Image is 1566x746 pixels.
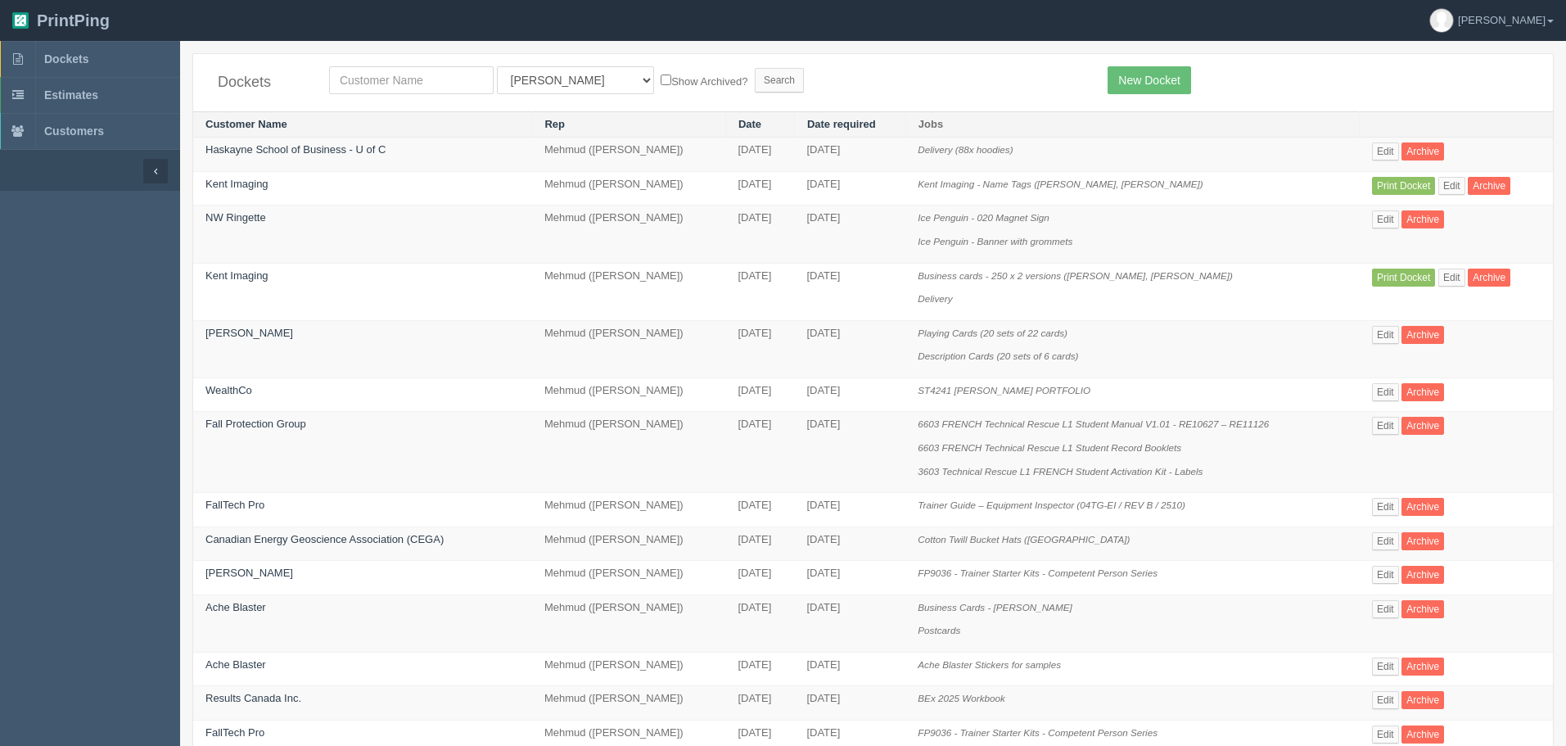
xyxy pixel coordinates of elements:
td: [DATE] [794,171,905,206]
a: Archive [1401,142,1444,161]
i: Cotton Twill Bucket Hats ([GEOGRAPHIC_DATA]) [918,534,1130,545]
i: 6603 FRENCH Technical Rescue L1 Student Manual V1.01 - RE10627 – RE11126 [918,418,1269,429]
a: Rep [544,118,565,130]
i: Ache Blaster Stickers for samples [918,659,1061,670]
span: Dockets [44,52,88,66]
span: Estimates [44,88,98,102]
i: Playing Cards (20 sets of 22 cards) [918,328,1067,338]
a: Archive [1401,498,1444,516]
a: [PERSON_NAME] [205,327,293,339]
i: ST4241 [PERSON_NAME] PORTFOLIO [918,385,1090,396]
a: Archive [1401,326,1444,344]
a: Ache Blaster [205,601,266,613]
td: [DATE] [794,561,905,595]
td: Mehmud ([PERSON_NAME]) [532,320,726,378]
td: Mehmud ([PERSON_NAME]) [532,263,726,320]
td: [DATE] [725,595,794,652]
i: BEx 2025 Workbook [918,693,1005,703]
i: FP9036 - Trainer Starter Kits - Competent Person Series [918,727,1158,738]
td: [DATE] [794,320,905,378]
a: Edit [1372,498,1399,516]
a: Edit [1372,566,1399,584]
input: Customer Name [329,66,494,94]
td: Mehmud ([PERSON_NAME]) [532,378,726,412]
a: Edit [1372,326,1399,344]
i: Delivery [918,293,952,304]
td: [DATE] [725,652,794,686]
a: Archive [1401,210,1444,228]
a: Canadian Energy Geoscience Association (CEGA) [205,533,444,545]
td: [DATE] [794,686,905,721]
td: Mehmud ([PERSON_NAME]) [532,206,726,263]
i: Business cards - 250 x 2 versions ([PERSON_NAME], [PERSON_NAME]) [918,270,1233,281]
a: New Docket [1108,66,1190,94]
td: [DATE] [794,412,905,493]
i: Ice Penguin - Banner with grommets [918,236,1072,246]
a: Date required [807,118,876,130]
td: Mehmud ([PERSON_NAME]) [532,595,726,652]
td: [DATE] [794,493,905,527]
a: Edit [1372,658,1399,676]
i: Kent Imaging - Name Tags ([PERSON_NAME], [PERSON_NAME]) [918,179,1203,189]
a: WealthCo [205,384,252,396]
i: Delivery (88x hoodies) [918,144,1013,155]
a: Archive [1468,177,1510,195]
i: FP9036 - Trainer Starter Kits - Competent Person Series [918,567,1158,578]
a: Print Docket [1372,177,1435,195]
td: [DATE] [725,263,794,320]
i: 3603 Technical Rescue L1 FRENCH Student Activation Kit - Labels [918,466,1203,477]
td: Mehmud ([PERSON_NAME]) [532,138,726,172]
a: Ache Blaster [205,658,266,671]
a: Archive [1401,566,1444,584]
td: [DATE] [725,171,794,206]
td: Mehmud ([PERSON_NAME]) [532,561,726,595]
td: [DATE] [725,561,794,595]
a: Edit [1372,726,1399,744]
input: Search [755,68,804,93]
a: Kent Imaging [205,269,269,282]
td: [DATE] [794,206,905,263]
td: [DATE] [725,206,794,263]
i: Ice Penguin - 020 Magnet Sign [918,212,1049,223]
td: [DATE] [725,138,794,172]
td: Mehmud ([PERSON_NAME]) [532,527,726,561]
a: Customer Name [205,118,287,130]
td: Mehmud ([PERSON_NAME]) [532,652,726,686]
a: Edit [1438,269,1465,287]
a: Edit [1372,142,1399,161]
a: Archive [1468,269,1510,287]
td: [DATE] [794,652,905,686]
td: [DATE] [794,378,905,412]
a: Archive [1401,417,1444,435]
a: NW Ringette [205,211,266,224]
a: Print Docket [1372,269,1435,287]
td: Mehmud ([PERSON_NAME]) [532,171,726,206]
a: Edit [1372,417,1399,435]
i: 6603 FRENCH Technical Rescue L1 Student Record Booklets [918,442,1181,453]
a: Edit [1438,177,1465,195]
img: avatar_default-7531ab5dedf162e01f1e0bb0964e6a185e93c5c22dfe317fb01d7f8cd2b1632c.jpg [1430,9,1453,32]
th: Jobs [905,111,1360,138]
td: Mehmud ([PERSON_NAME]) [532,686,726,721]
td: [DATE] [794,595,905,652]
a: Edit [1372,383,1399,401]
a: FallTech Pro [205,726,264,739]
td: [DATE] [725,320,794,378]
td: [DATE] [794,527,905,561]
label: Show Archived? [661,71,747,90]
td: [DATE] [725,527,794,561]
a: Date [738,118,761,130]
td: [DATE] [794,138,905,172]
td: [DATE] [725,493,794,527]
td: [DATE] [725,412,794,493]
a: [PERSON_NAME] [205,567,293,579]
i: Business Cards - [PERSON_NAME] [918,602,1072,613]
a: Archive [1401,383,1444,401]
a: Edit [1372,600,1399,618]
input: Show Archived? [661,75,671,85]
a: Results Canada Inc. [205,692,301,704]
i: Trainer Guide – Equipment Inspector (04TG-EI / REV B / 2510) [918,500,1185,510]
i: Postcards [918,625,960,635]
td: Mehmud ([PERSON_NAME]) [532,493,726,527]
td: [DATE] [725,378,794,412]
